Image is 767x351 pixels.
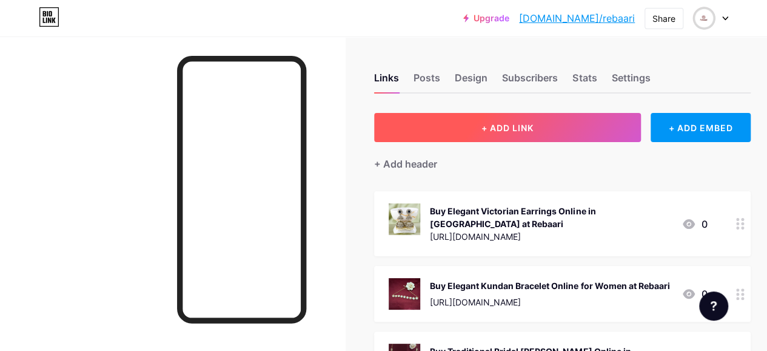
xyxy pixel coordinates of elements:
[455,70,487,92] div: Design
[374,113,641,142] button: + ADD LINK
[682,217,707,231] div: 0
[652,12,675,25] div: Share
[389,203,420,235] img: Buy Elegant Victorian Earrings Online in India at Rebaari
[481,123,534,133] span: + ADD LINK
[430,205,672,230] div: Buy Elegant Victorian Earrings Online in [GEOGRAPHIC_DATA] at Rebaari
[389,278,420,310] img: Buy Elegant Kundan Bracelet Online for Women at Rebaari
[682,287,707,301] div: 0
[430,230,672,243] div: [URL][DOMAIN_NAME]
[611,70,650,92] div: Settings
[430,279,669,292] div: Buy Elegant Kundan Bracelet Online for Women at Rebaari
[374,70,399,92] div: Links
[414,70,440,92] div: Posts
[692,7,715,30] img: rebaari
[502,70,558,92] div: Subscribers
[519,11,635,26] a: [DOMAIN_NAME]/rebaari
[463,13,509,23] a: Upgrade
[572,70,597,92] div: Stats
[430,296,669,308] div: [URL][DOMAIN_NAME]
[374,157,437,171] div: + Add header
[651,113,751,142] div: + ADD EMBED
